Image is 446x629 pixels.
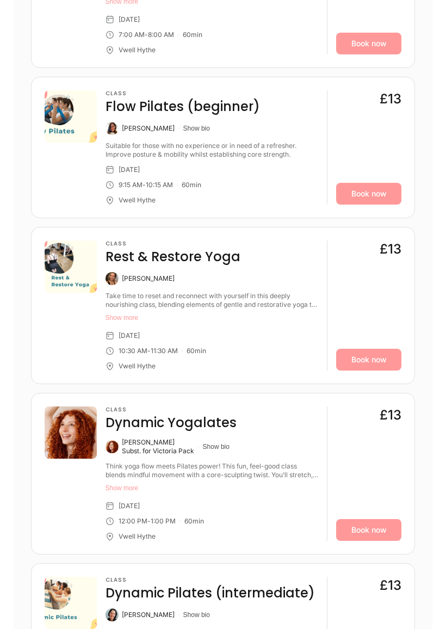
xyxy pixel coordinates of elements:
div: Subst. for Victoria Pack [122,447,194,455]
a: Book now [336,519,401,541]
a: Book now [336,183,401,205]
div: 10:15 AM [146,181,173,189]
img: 157770-picture.jpg [45,406,97,459]
div: £13 [380,90,401,108]
div: 60 min [182,181,201,189]
button: Show bio [183,610,210,619]
div: Take time to reset and reconnect with yourself in this deeply nourishing class, blending elements... [106,292,319,309]
a: Book now [336,33,401,54]
div: Vwell Hythe [119,196,156,205]
button: Show bio [203,442,230,451]
img: Laura Berduig [106,608,119,621]
div: - [147,517,151,526]
div: [PERSON_NAME] [122,610,175,619]
h4: Dynamic Pilates (intermediate) [106,584,315,602]
div: [DATE] [119,165,140,174]
div: 12:00 PM [119,517,147,526]
div: 1:00 PM [151,517,176,526]
div: £13 [380,406,401,424]
h3: Class [106,240,240,247]
div: 11:30 AM [151,347,178,355]
h3: Class [106,577,315,583]
div: 7:00 AM [119,30,145,39]
div: [DATE] [119,331,140,340]
h4: Flow Pilates (beginner) [106,98,260,115]
div: 9:15 AM [119,181,143,189]
div: £13 [380,577,401,594]
h3: Class [106,406,237,413]
div: [PERSON_NAME] [122,438,194,447]
img: ae0a0597-cc0d-4c1f-b89b-51775b502e7a.png [45,577,97,629]
button: Show bio [183,124,210,133]
div: 8:00 AM [148,30,174,39]
div: Vwell Hythe [119,532,156,541]
button: Show more [106,484,319,492]
div: [PERSON_NAME] [122,274,175,283]
div: £13 [380,240,401,258]
div: 60 min [184,517,204,526]
div: - [147,347,151,355]
div: - [145,30,148,39]
img: aa553f9f-2931-4451-b727-72da8bd8ddcb.png [45,90,97,143]
div: [DATE] [119,502,140,510]
div: - [143,181,146,189]
h4: Rest & Restore Yoga [106,248,240,266]
h3: Class [106,90,260,97]
div: [DATE] [119,15,140,24]
a: Book now [336,349,401,371]
div: Suitable for those with no experience or in need of a refresher. Improve posture & mobility whils... [106,141,319,159]
img: 734a81fd-0b3d-46f1-b7ab-0c1388fca0de.png [45,240,97,293]
div: 10:30 AM [119,347,147,355]
div: Vwell Hythe [119,362,156,371]
div: 60 min [187,347,206,355]
button: Show more [106,313,319,322]
div: Think yoga flow meets Pilates power! This fun, feel-good class blends mindful movement with a cor... [106,462,319,479]
img: Kate Arnold [106,122,119,135]
div: [PERSON_NAME] [122,124,175,133]
div: Vwell Hythe [119,46,156,54]
img: Caitlin McCarthy [106,440,119,453]
h4: Dynamic Yogalates [106,414,237,431]
img: Alyssa Costantini [106,272,119,285]
div: 60 min [183,30,202,39]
